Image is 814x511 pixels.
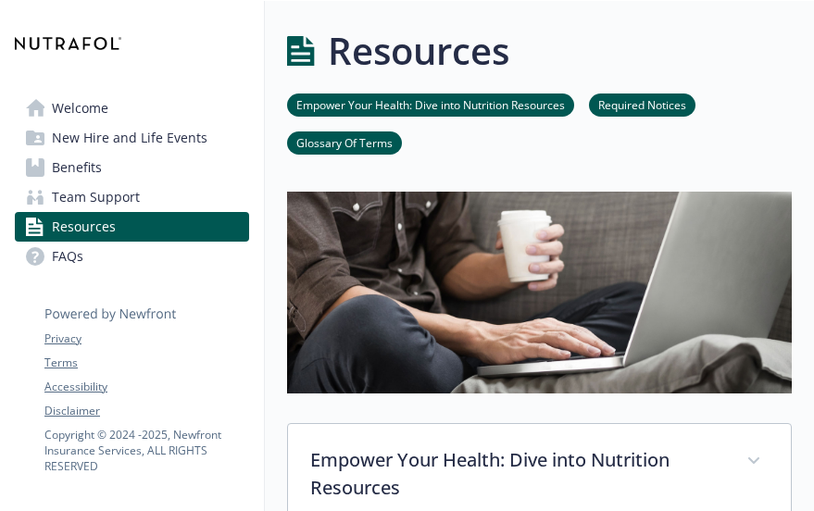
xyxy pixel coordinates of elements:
[589,95,695,113] a: Required Notices
[287,95,574,113] a: Empower Your Health: Dive into Nutrition Resources
[287,192,792,393] img: resources page banner
[310,446,724,502] p: Empower Your Health: Dive into Nutrition Resources
[15,182,249,212] a: Team Support
[15,153,249,182] a: Benefits
[44,427,248,474] p: Copyright © 2024 - 2025 , Newfront Insurance Services, ALL RIGHTS RESERVED
[52,93,108,123] span: Welcome
[52,153,102,182] span: Benefits
[44,379,248,395] a: Accessibility
[52,182,140,212] span: Team Support
[44,330,248,347] a: Privacy
[52,212,116,242] span: Resources
[15,123,249,153] a: New Hire and Life Events
[52,123,207,153] span: New Hire and Life Events
[328,23,509,79] h1: Resources
[44,403,248,419] a: Disclaimer
[15,212,249,242] a: Resources
[15,93,249,123] a: Welcome
[44,355,248,371] a: Terms
[15,242,249,271] a: FAQs
[52,242,83,271] span: FAQs
[287,133,402,151] a: Glossary Of Terms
